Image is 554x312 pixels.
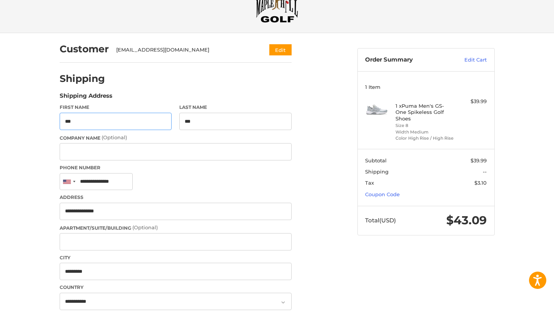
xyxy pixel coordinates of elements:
label: Country [60,284,292,291]
span: Subtotal [365,157,387,164]
a: Edit Cart [448,56,487,64]
h2: Shipping [60,73,105,85]
li: Color High Rise / High Rise [395,135,454,142]
div: [EMAIL_ADDRESS][DOMAIN_NAME] [116,46,254,54]
div: United States: +1 [60,174,78,190]
div: $39.99 [456,98,487,105]
legend: Shipping Address [60,92,112,104]
label: Apartment/Suite/Building [60,224,292,232]
label: Company Name [60,134,292,142]
h3: 1 Item [365,84,487,90]
li: Width Medium [395,129,454,135]
h3: Order Summary [365,56,448,64]
span: $39.99 [471,157,487,164]
h2: Customer [60,43,109,55]
h4: 1 x Puma Men's GS-One Spikeless Golf Shoes [395,103,454,122]
span: $3.10 [474,180,487,186]
button: Edit [269,44,292,55]
small: (Optional) [132,224,158,230]
label: City [60,254,292,261]
label: Address [60,194,292,201]
span: Total (USD) [365,217,396,224]
a: Coupon Code [365,191,400,197]
span: Tax [365,180,374,186]
small: (Optional) [102,134,127,140]
span: Shipping [365,169,389,175]
li: Size 8 [395,122,454,129]
label: First Name [60,104,172,111]
label: Last Name [179,104,292,111]
span: -- [483,169,487,175]
span: $43.09 [446,213,487,227]
label: Phone Number [60,164,292,171]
